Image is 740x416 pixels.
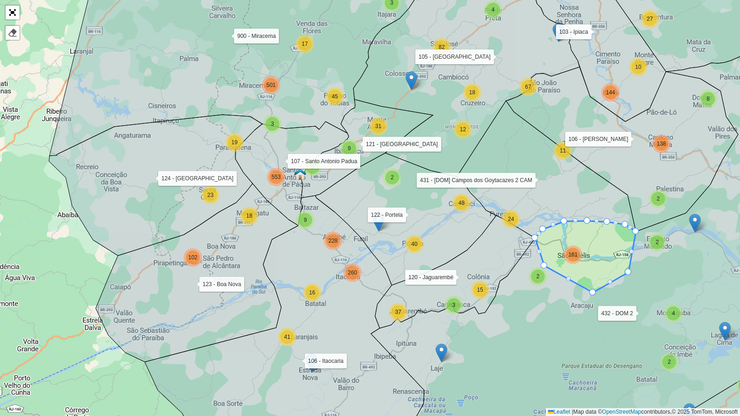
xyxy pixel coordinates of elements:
[326,87,344,106] div: 45
[369,117,388,135] div: 31
[606,89,615,96] span: 144
[502,210,520,228] div: 24
[278,328,296,346] div: 41
[389,303,407,321] div: 37
[328,238,338,244] span: 228
[529,267,547,286] div: 2
[492,6,495,13] span: 4
[438,44,444,50] span: 82
[395,309,401,315] span: 37
[303,283,321,302] div: 16
[383,168,401,187] div: 2
[657,196,660,202] span: 2
[460,126,466,133] span: 12
[452,194,471,212] div: 48
[240,207,259,225] div: 18
[231,139,237,146] span: 19
[225,133,244,152] div: 19
[572,409,573,415] span: |
[484,0,502,19] div: 4
[324,232,342,250] div: 228
[469,89,475,96] span: 18
[311,164,314,170] span: 2
[652,135,671,153] div: 138
[373,213,384,232] img: 62654870 - MATEUS MARINHO
[656,239,659,245] span: 2
[436,343,447,362] img: 62656492 - CAMILA ESTELET
[348,145,351,152] span: 9
[553,23,564,42] img: 62635611 - GILMAR PESSANHA TARO
[477,287,483,293] span: 15
[184,248,202,267] div: 102
[263,115,282,133] div: 3
[560,147,566,154] span: 11
[546,408,740,416] div: Map data © contributors,© 2025 TomTom, Microsoft
[348,269,357,276] span: 260
[564,245,582,264] div: 161
[207,192,213,198] span: 23
[6,26,19,40] div: Remover camada(s)
[340,139,358,158] div: 9
[271,174,281,180] span: 553
[568,251,578,258] span: 161
[302,41,308,47] span: 17
[405,235,424,253] div: 40
[296,35,314,53] div: 17
[294,168,306,180] img: PA - ITAPERUNA
[536,273,540,280] span: 2
[309,289,315,296] span: 16
[332,93,338,100] span: 45
[304,217,307,223] span: 9
[406,71,417,90] img: 62649493 - BAR DO JENIPAPO
[411,241,417,247] span: 40
[641,10,659,28] div: 27
[201,186,220,204] div: 23
[452,302,456,308] span: 3
[554,141,572,160] div: 11
[699,90,717,108] div: 8
[463,83,481,102] div: 18
[444,296,463,314] div: 3
[719,322,731,341] img: 62619549 - BAR DO DADO
[303,158,322,176] div: 2
[519,78,537,96] div: 67
[471,281,489,299] div: 15
[689,214,701,232] img: 62658915 - ESTHEFANE GONCALVES
[458,200,464,206] span: 48
[296,211,314,229] div: 9
[525,84,531,90] span: 67
[266,82,276,88] span: 501
[267,168,285,186] div: 553
[629,58,647,76] div: 10
[668,359,671,365] span: 2
[508,216,514,222] span: 24
[246,213,252,219] span: 18
[432,38,451,56] div: 82
[284,334,290,340] span: 41
[6,6,19,19] a: Abrir mapa em tela cheia
[602,409,641,415] a: OpenStreetMap
[188,254,197,261] span: 102
[647,16,653,22] span: 27
[271,121,274,127] span: 3
[391,174,394,181] span: 2
[306,353,317,372] img: 62658559 - EMILY MAGALHaES QUEIROZ
[660,353,678,371] div: 2
[375,123,381,129] span: 31
[635,64,641,70] span: 10
[454,120,472,139] div: 12
[672,310,675,317] span: 4
[649,190,667,208] div: 2
[262,76,280,94] div: 501
[601,83,620,102] div: 144
[657,141,666,147] span: 138
[548,409,570,415] a: Leaflet
[648,233,666,251] div: 2
[707,96,710,102] span: 8
[664,304,683,323] div: 4
[343,263,362,282] div: 260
